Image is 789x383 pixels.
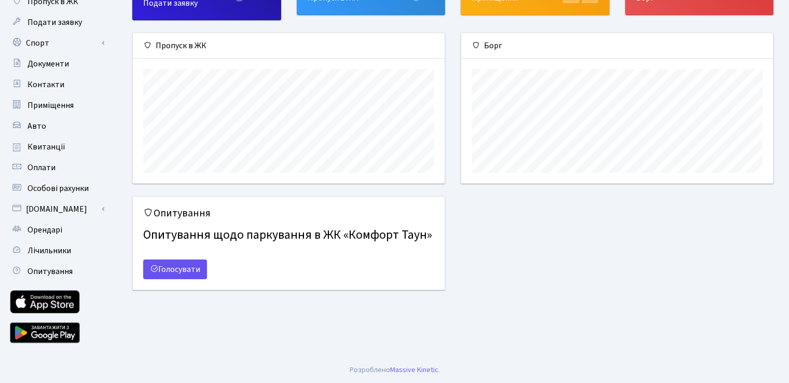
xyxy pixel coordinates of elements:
span: Особові рахунки [27,183,89,194]
a: Орендарі [5,220,109,240]
a: Приміщення [5,95,109,116]
a: Оплати [5,157,109,178]
a: Подати заявку [5,12,109,33]
a: Контакти [5,74,109,95]
a: Авто [5,116,109,136]
span: Опитування [27,266,73,277]
span: Документи [27,58,69,70]
a: Лічильники [5,240,109,261]
a: Опитування [5,261,109,282]
a: Документи [5,53,109,74]
h5: Опитування [143,207,434,220]
span: Лічильники [27,245,71,256]
span: Контакти [27,79,64,90]
a: Розроблено [350,364,390,375]
span: Приміщення [27,100,74,111]
span: Авто [27,120,46,132]
h4: Опитування щодо паркування в ЖК «Комфорт Таун» [143,224,434,247]
a: [DOMAIN_NAME] [5,199,109,220]
a: Massive Kinetic [390,364,438,375]
div: Борг [461,33,773,59]
div: Пропуск в ЖК [133,33,445,59]
a: Особові рахунки [5,178,109,199]
span: Подати заявку [27,17,82,28]
span: Квитанції [27,141,65,153]
span: Оплати [27,162,56,173]
a: Квитанції [5,136,109,157]
div: . [350,364,440,376]
a: Спорт [5,33,109,53]
a: Голосувати [143,259,207,279]
span: Орендарі [27,224,62,236]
